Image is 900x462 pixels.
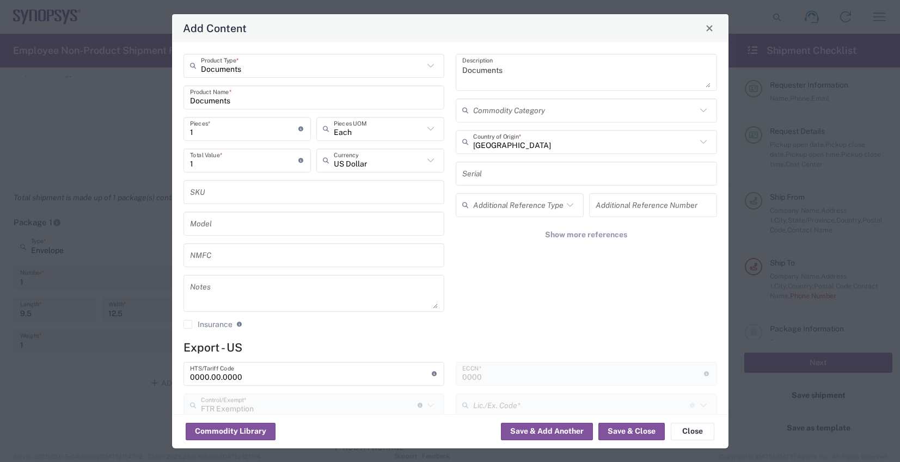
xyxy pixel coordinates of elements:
button: Close [702,21,717,36]
label: Insurance [183,320,232,329]
button: Save & Add Another [501,423,593,440]
button: Close [671,423,714,440]
h4: Export - US [183,341,717,354]
span: Show more references [545,230,627,240]
button: Save & Close [598,423,665,440]
h4: Add Content [183,20,247,36]
button: Commodity Library [186,423,275,440]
